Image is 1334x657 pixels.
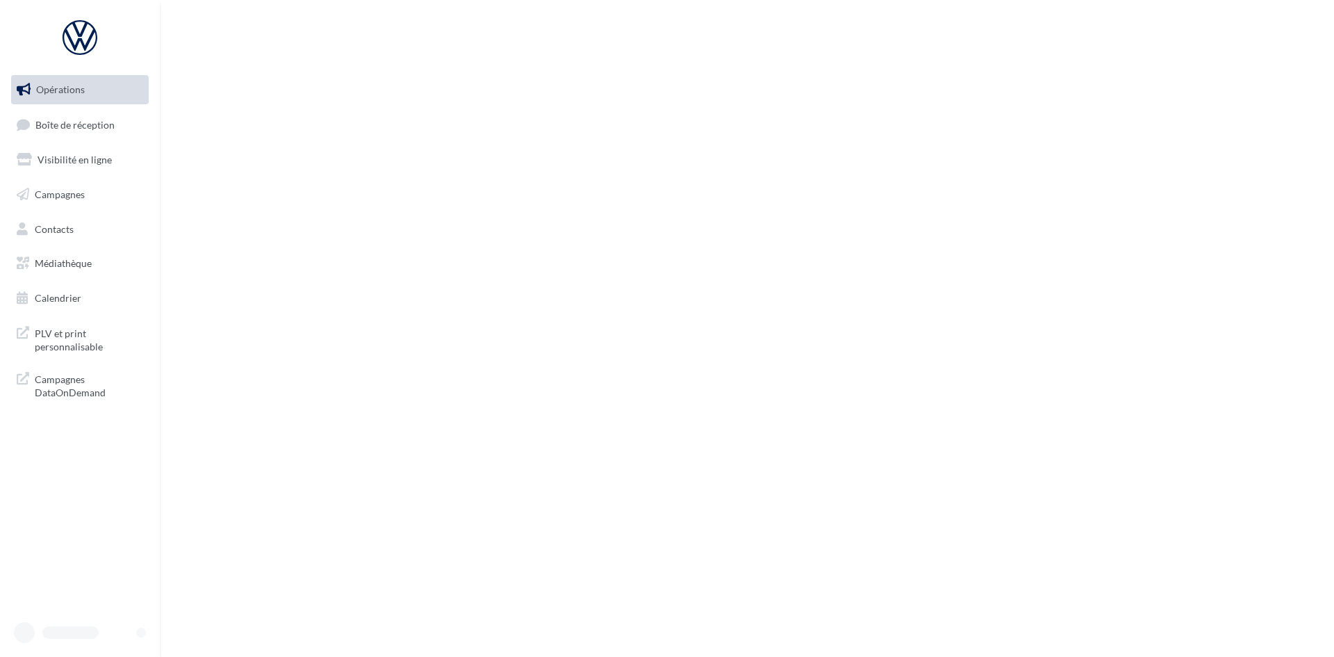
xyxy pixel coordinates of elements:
span: Boîte de réception [35,118,115,130]
span: Visibilité en ligne [38,154,112,165]
span: Médiathèque [35,257,92,269]
a: Calendrier [8,284,151,313]
span: Campagnes [35,188,85,200]
a: Boîte de réception [8,110,151,140]
a: Visibilité en ligne [8,145,151,175]
a: PLV et print personnalisable [8,318,151,359]
span: Calendrier [35,292,81,304]
a: Opérations [8,75,151,104]
span: Campagnes DataOnDemand [35,370,143,400]
a: Campagnes [8,180,151,209]
a: Médiathèque [8,249,151,278]
a: Contacts [8,215,151,244]
a: Campagnes DataOnDemand [8,364,151,405]
span: PLV et print personnalisable [35,324,143,354]
span: Contacts [35,222,74,234]
span: Opérations [36,83,85,95]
